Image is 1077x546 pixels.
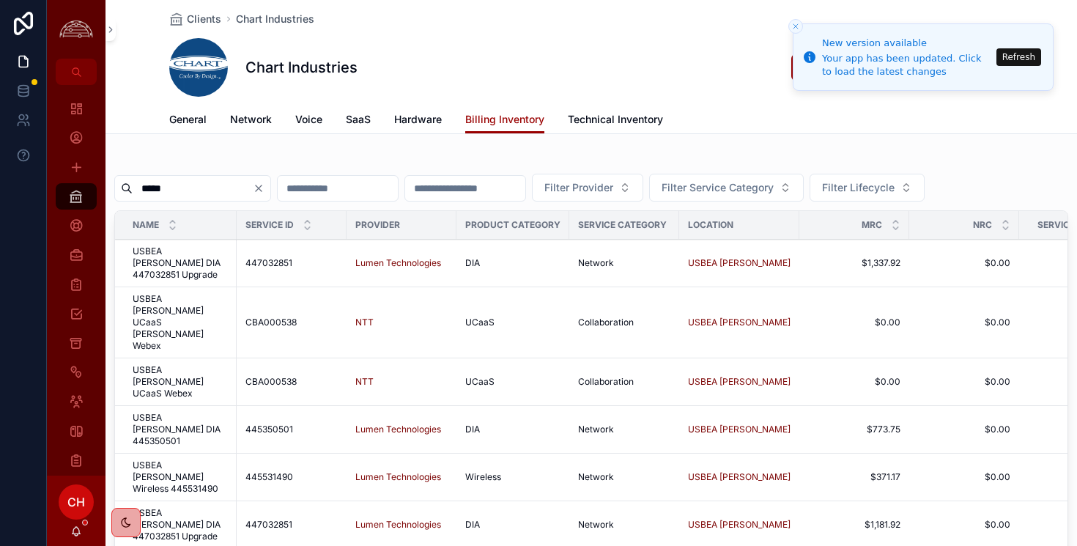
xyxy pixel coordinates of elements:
span: $773.75 [808,424,900,435]
a: USBEA [PERSON_NAME] [688,317,791,328]
a: $0.00 [918,376,1010,388]
a: DIA [465,519,560,531]
a: USBEA [PERSON_NAME] [688,424,791,435]
span: Provider [355,219,400,231]
a: Billing Inventory [465,106,544,134]
span: Clients [187,12,221,26]
a: UCaaS [465,317,560,328]
a: Network [578,471,670,483]
a: Lumen Technologies [355,519,441,531]
a: Collaboration [578,376,670,388]
span: NRC [973,219,992,231]
div: New version available [822,36,992,51]
a: Network [230,106,272,136]
span: Network [578,424,614,435]
a: $0.00 [808,376,900,388]
a: Lumen Technologies [355,257,448,269]
span: Collaboration [578,317,634,328]
a: $0.00 [918,317,1010,328]
span: USBEA [PERSON_NAME] [688,376,791,388]
a: DIA [465,424,560,435]
a: $0.00 [918,257,1010,269]
a: USBEA [PERSON_NAME] UCaaS Webex [133,364,228,399]
span: CH [67,493,85,511]
a: 447032851 [245,257,338,269]
span: $0.00 [918,519,1010,531]
a: Voice [295,106,322,136]
a: Lumen Technologies [355,424,441,435]
span: MRC [862,219,882,231]
span: Network [230,112,272,127]
a: Clients [169,12,221,26]
a: Chart Industries [236,12,314,26]
button: Select Button [532,174,643,202]
span: 447032851 [245,519,292,531]
a: USBEA [PERSON_NAME] [688,471,791,483]
span: Network [578,257,614,269]
a: SaaS [346,106,371,136]
a: $0.00 [918,471,1010,483]
span: Filter Lifecycle [822,180,895,195]
a: Lumen Technologies [355,257,441,269]
span: Billing Inventory [465,112,544,127]
a: USBEA [PERSON_NAME] DIA 447032851 Upgrade [133,507,228,542]
span: Collaboration [578,376,634,388]
span: Network [578,471,614,483]
span: General [169,112,207,127]
a: USBEA [PERSON_NAME] [688,519,791,531]
a: 445350501 [245,424,338,435]
a: $1,181.92 [808,519,900,531]
span: 445350501 [245,424,293,435]
a: Lumen Technologies [355,424,448,435]
a: USBEA [PERSON_NAME] DIA 447032851 Upgrade [133,246,228,281]
span: 447032851 [245,257,292,269]
button: Close toast [788,19,803,34]
a: Network [578,257,670,269]
button: Select Button [810,174,925,202]
a: Wireless [465,471,560,483]
a: $0.00 [918,424,1010,435]
button: Select Button [649,174,804,202]
button: Refresh [996,48,1041,66]
a: General [169,106,207,136]
a: 445531490 [245,471,338,483]
a: NTT [355,376,448,388]
a: $371.17 [808,471,900,483]
a: NTT [355,317,448,328]
a: USBEA [PERSON_NAME] Wireless 445531490 [133,460,228,495]
span: 445531490 [245,471,293,483]
a: Network [578,424,670,435]
span: Service Category [578,219,667,231]
span: UCaaS [465,376,495,388]
span: Name [133,219,159,231]
span: Network [578,519,614,531]
a: Network [578,519,670,531]
a: USBEA [PERSON_NAME] [688,257,791,269]
span: USBEA [PERSON_NAME] DIA 445350501 [133,412,228,447]
button: Clear [253,182,270,194]
span: CBA000538 [245,317,297,328]
a: Technical Inventory [568,106,663,136]
a: NTT [355,317,374,328]
span: Technical Inventory [568,112,663,127]
a: $1,337.92 [808,257,900,269]
a: DIA [465,257,560,269]
a: USBEA [PERSON_NAME] UCaaS [PERSON_NAME] Webex [133,293,228,352]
